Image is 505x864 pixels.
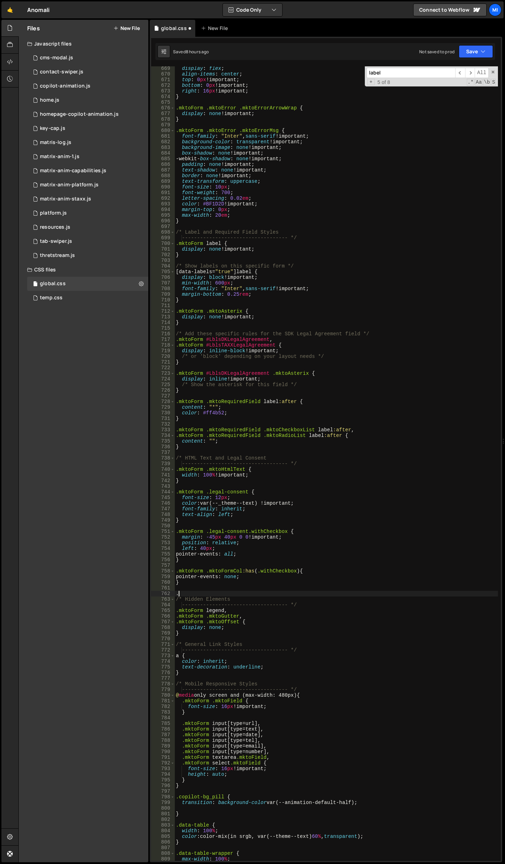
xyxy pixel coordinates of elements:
div: 808 [151,851,175,856]
div: 685 [151,156,175,162]
div: 741 [151,472,175,478]
div: 747 [151,506,175,512]
div: 778 [151,681,175,687]
div: 695 [151,212,175,218]
a: Mi [489,4,501,16]
div: resources.js [40,224,70,230]
div: 766 [151,613,175,619]
div: 740 [151,467,175,472]
div: 15093/44927.js [27,79,148,93]
div: 718 [151,342,175,348]
div: 692 [151,196,175,201]
div: 772 [151,647,175,653]
div: 671 [151,77,175,83]
div: 763 [151,596,175,602]
div: 729 [151,404,175,410]
div: matrix-anim-platform.js [40,182,99,188]
div: 675 [151,100,175,105]
div: 760 [151,580,175,585]
div: 672 [151,83,175,88]
div: 717 [151,337,175,342]
div: 690 [151,184,175,190]
div: 770 [151,636,175,642]
span: Alt-Enter [475,68,489,78]
div: 700 [151,241,175,246]
div: 15093/41680.css [27,291,148,305]
div: 757 [151,563,175,568]
div: 804 [151,828,175,834]
div: 15093/44972.js [27,136,148,150]
div: 786 [151,726,175,732]
div: 728 [151,399,175,404]
div: 802 [151,817,175,822]
div: 716 [151,331,175,337]
div: 806 [151,839,175,845]
div: 801 [151,811,175,817]
div: global.css [40,281,66,287]
div: 792 [151,760,175,766]
div: 798 [151,794,175,800]
span: Whole Word Search [483,79,491,86]
div: 707 [151,280,175,286]
div: 701 [151,246,175,252]
div: 764 [151,602,175,608]
div: 749 [151,517,175,523]
div: thretstream.js [40,252,75,259]
div: 688 [151,173,175,179]
div: 754 [151,546,175,551]
div: 710 [151,297,175,303]
div: homepage-copilot-animation.js [40,111,119,118]
div: 780 [151,692,175,698]
div: 15093/44468.js [27,150,148,164]
div: 709 [151,292,175,297]
div: 777 [151,676,175,681]
div: 752 [151,534,175,540]
input: Search for [367,68,455,78]
div: 785 [151,721,175,726]
div: 713 [151,314,175,320]
div: 733 [151,427,175,433]
div: 762 [151,591,175,596]
div: 712 [151,308,175,314]
div: 722 [151,365,175,371]
h2: Files [27,24,40,32]
div: 756 [151,557,175,563]
div: 761 [151,585,175,591]
div: 795 [151,777,175,783]
span: Search In Selection [491,79,496,86]
div: 703 [151,258,175,263]
div: 739 [151,461,175,467]
div: 693 [151,201,175,207]
div: 784 [151,715,175,721]
div: 791 [151,755,175,760]
div: 15093/42555.js [27,248,148,263]
div: 776 [151,670,175,676]
a: 🤙 [1,1,19,18]
div: 737 [151,450,175,455]
div: 809 [151,856,175,862]
div: key-cap.js [40,125,65,132]
span: Toggle Replace mode [367,79,375,85]
div: 682 [151,139,175,145]
div: 769 [151,630,175,636]
div: 746 [151,500,175,506]
div: 686 [151,162,175,167]
div: platform.js [40,210,67,216]
div: 687 [151,167,175,173]
div: 732 [151,421,175,427]
div: 8 hours ago [186,49,209,55]
div: 698 [151,229,175,235]
div: 731 [151,416,175,421]
div: 15093/42609.js [27,51,148,65]
div: global.css [161,25,187,32]
div: 681 [151,133,175,139]
span: ​ [465,68,475,78]
div: 753 [151,540,175,546]
div: 15093/44547.js [27,178,148,192]
div: New File [201,25,231,32]
div: Not saved to prod [419,49,454,55]
div: 730 [151,410,175,416]
div: 706 [151,275,175,280]
div: home.js [40,97,59,103]
div: 676 [151,105,175,111]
